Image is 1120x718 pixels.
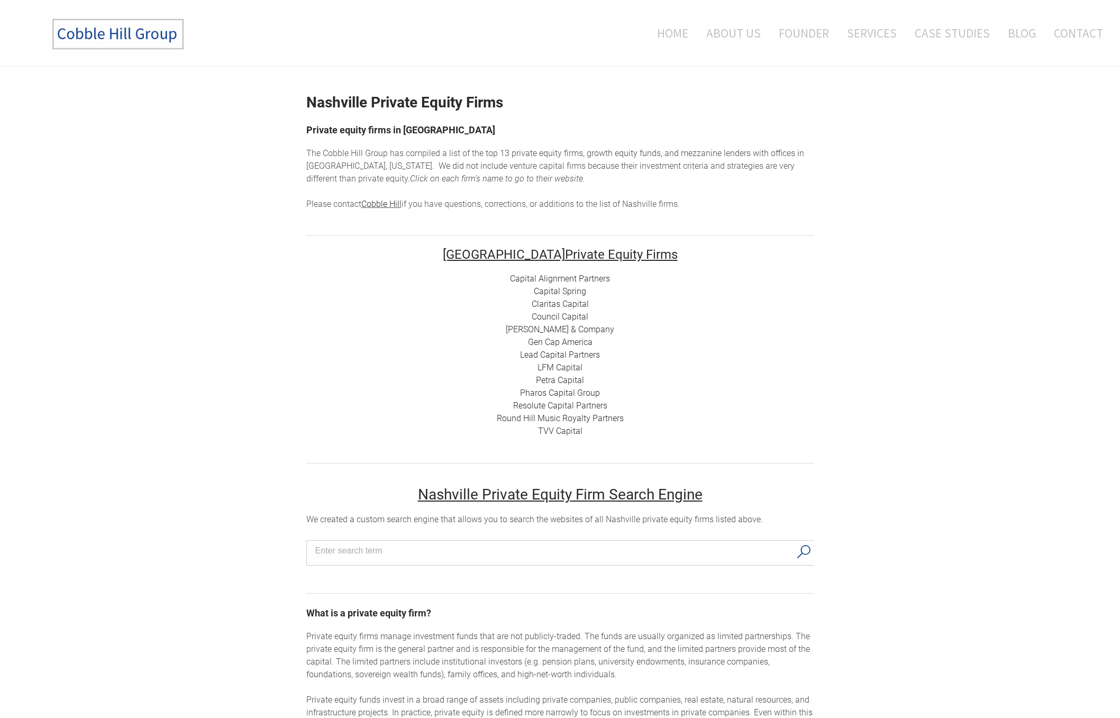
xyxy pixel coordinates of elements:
font: [GEOGRAPHIC_DATA] [443,247,565,262]
font: Private Equity Firms [443,247,678,262]
a: Petra Capital [536,375,584,385]
a: Contact [1046,11,1103,55]
a: Resolute Capital Partners [513,401,607,411]
font: Private equity firms in [GEOGRAPHIC_DATA] [306,124,495,135]
div: ​We created a custom search engine that allows you to search the websites of all Nashville privat... [306,513,814,526]
a: [PERSON_NAME] & Company [506,324,614,334]
input: Search input [315,543,791,559]
span: enture capital firms because their investment criteria and strategies are very different than pri... [306,161,795,184]
u: Nashville Private Equity Firm Search Engine [418,486,703,503]
a: Blog [1000,11,1044,55]
a: Case Studies [907,11,998,55]
a: Council Capital [532,312,588,322]
a: Capital Alignment Partners [510,274,610,284]
a: Capital Spring [534,286,586,296]
div: he top 13 private equity firms, growth equity funds, and mezzanine lenders with offices in [GEOGR... [306,147,814,211]
a: Gen Cap America [528,337,593,347]
strong: Nashville Private Equity Firms [306,94,503,111]
a: LFM Capital [538,362,582,372]
img: The Cobble Hill Group LLC [40,11,199,58]
a: Pharos Capital Group [520,388,600,398]
a: Services [839,11,905,55]
em: Click on each firm's name to go to their website. ​ [410,174,585,184]
span: The Cobble Hill Group has compiled a list of t [306,148,475,158]
a: Founder [771,11,837,55]
span: Please contact if you have questions, corrections, or additions to the list of Nashville firms. [306,199,680,209]
a: Lead Capital Partners [520,350,600,360]
a: Round Hill Music Royalty Partners [497,413,624,423]
a: About Us [698,11,769,55]
a: Cobble Hill [361,199,402,209]
a: Claritas Capital [532,299,589,309]
a: TVV Capital [538,426,582,436]
a: Home [641,11,696,55]
font: What is a private equity firm? [306,607,431,619]
button: Search [793,541,815,563]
